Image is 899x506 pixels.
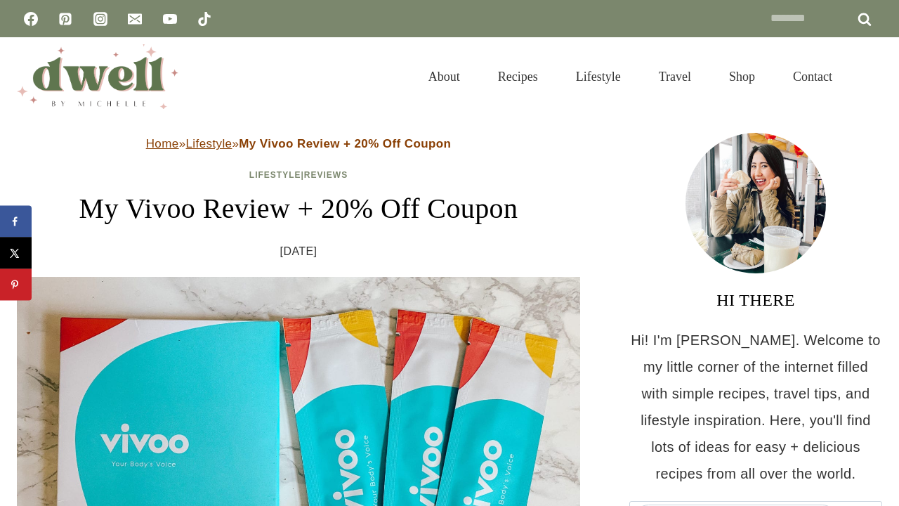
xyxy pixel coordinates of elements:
button: View Search Form [858,65,882,89]
strong: My Vivoo Review + 20% Off Coupon [239,137,451,150]
a: Travel [640,52,710,101]
a: Reviews [304,170,348,180]
a: Contact [774,52,851,101]
a: Email [121,5,149,33]
span: | [249,170,348,180]
a: Pinterest [51,5,79,33]
p: Hi! I'm [PERSON_NAME]. Welcome to my little corner of the internet filled with simple recipes, tr... [629,327,882,487]
a: TikTok [190,5,218,33]
a: Recipes [479,52,557,101]
img: DWELL by michelle [17,44,178,109]
a: Instagram [86,5,114,33]
a: About [409,52,479,101]
a: Home [146,137,179,150]
span: » » [146,137,452,150]
a: Facebook [17,5,45,33]
a: Lifestyle [249,170,301,180]
time: [DATE] [280,241,317,262]
a: Lifestyle [557,52,640,101]
nav: Primary Navigation [409,52,851,101]
h1: My Vivoo Review + 20% Off Coupon [17,188,580,230]
a: Lifestyle [185,137,232,150]
a: Shop [710,52,774,101]
a: YouTube [156,5,184,33]
h3: HI THERE [629,287,882,313]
